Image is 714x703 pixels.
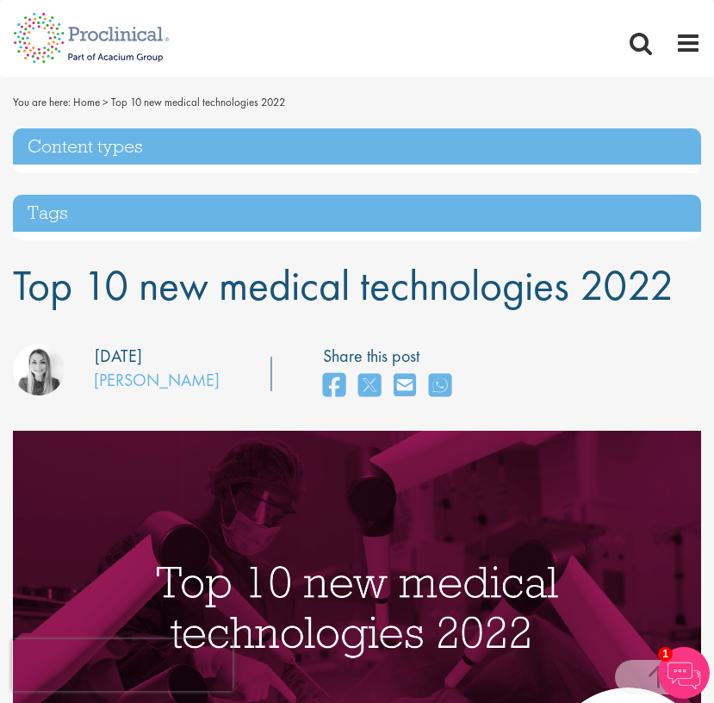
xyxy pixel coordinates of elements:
[13,195,701,232] h3: Tags
[13,344,65,395] img: Hannah Burke
[94,369,220,391] a: [PERSON_NAME]
[12,639,233,691] iframe: reCAPTCHA
[323,344,460,369] label: Share this post
[95,344,142,369] div: [DATE]
[429,368,451,405] a: share on whats app
[394,368,416,405] a: share on email
[658,647,673,662] span: 1
[358,368,381,405] a: share on twitter
[658,647,710,699] img: Chatbot
[13,258,674,313] span: Top 10 new medical technologies 2022
[323,368,345,405] a: share on facebook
